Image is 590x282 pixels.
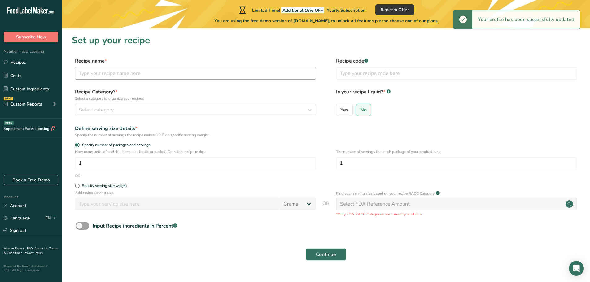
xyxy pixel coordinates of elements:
span: plans [427,18,438,24]
a: Language [4,213,30,223]
h1: Set up your recipe [72,33,580,47]
a: About Us . [34,246,49,251]
div: BETA [4,121,14,125]
a: Hire an Expert . [4,246,26,251]
div: Define serving size details [75,125,316,132]
button: Subscribe Now [4,32,58,42]
input: Type your serving size here [75,198,280,210]
div: Input Recipe ingredients in Percent [93,222,177,230]
p: Add recipe serving size. [75,190,316,195]
span: Continue [316,251,336,258]
button: Redeem Offer [375,4,414,15]
div: Custom Reports [4,101,42,107]
p: *Only FDA RACC Categories are currently available [336,211,577,217]
span: Additional 15% OFF [281,7,324,13]
input: Type your recipe name here [75,67,316,80]
p: Find your serving size based on your recipe RACC Category [336,191,435,196]
a: FAQ . [27,246,34,251]
div: Your profile has been successfully updated [472,10,580,29]
div: NEW [4,97,13,100]
div: Powered By FoodLabelMaker © 2025 All Rights Reserved [4,265,58,272]
p: How many units of sealable items (i.e. bottle or packet) Does this recipe make. [75,149,316,154]
input: Type your recipe code here [336,67,577,80]
button: Select category [75,104,316,116]
div: Specify serving size weight [82,184,127,188]
div: Select FDA Reference Amount [340,200,410,208]
button: Continue [306,248,346,261]
span: Select category [79,106,114,114]
label: Recipe Category? [75,88,316,101]
span: No [360,107,367,113]
a: Book a Free Demo [4,175,58,185]
p: The number of servings that each package of your product has. [336,149,577,154]
span: Specify number of packages and servings [80,143,151,147]
a: Privacy Policy [24,251,43,255]
span: OR [322,200,330,217]
span: Yearly Subscription [327,7,365,13]
label: Recipe name [75,57,316,65]
span: You are using the free demo version of [DOMAIN_NAME], to unlock all features please choose one of... [214,18,438,24]
span: Subscribe Now [16,34,46,40]
div: Open Intercom Messenger [569,261,584,276]
span: Redeem Offer [381,7,409,13]
div: EN [45,215,58,222]
span: Yes [340,107,348,113]
label: Recipe code [336,57,577,65]
p: Select a category to organize your recipes [75,96,316,101]
div: OR [75,173,80,179]
div: Specify the number of servings the recipe makes OR Fix a specific serving weight [75,132,316,138]
a: Terms & Conditions . [4,246,58,255]
div: Limited Time! [238,6,365,14]
label: Is your recipe liquid? [336,88,577,101]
